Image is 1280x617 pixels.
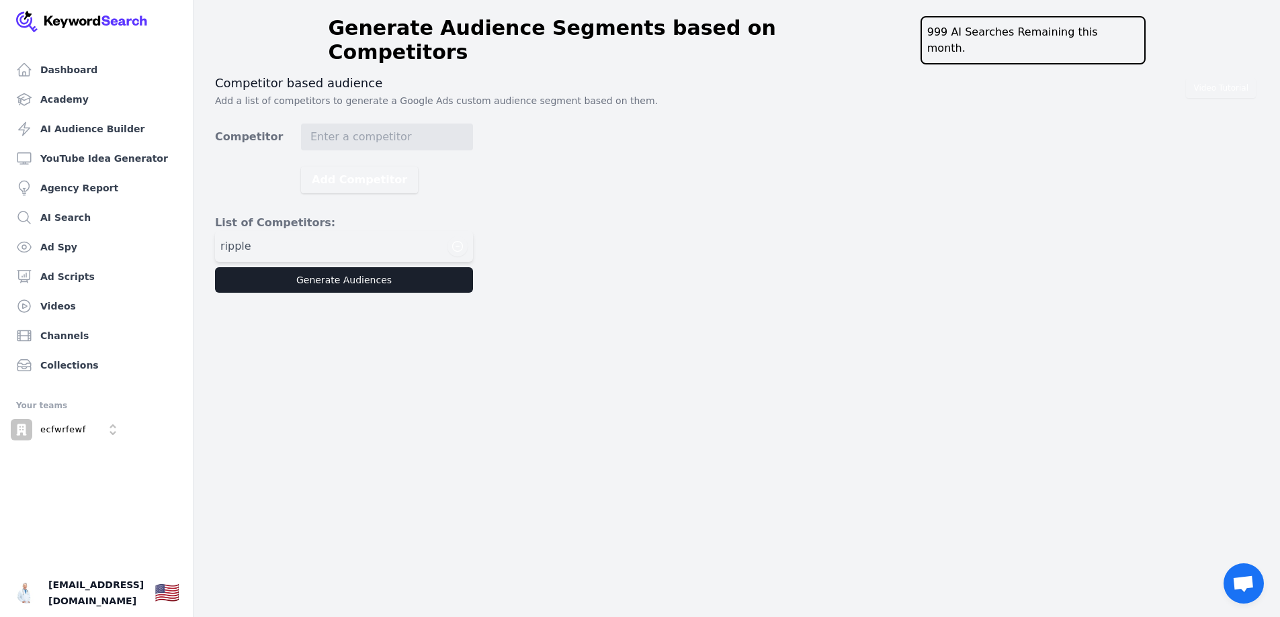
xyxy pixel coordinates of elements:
[48,577,144,609] span: [EMAIL_ADDRESS][DOMAIN_NAME]
[11,115,182,142] a: AI Audience Builder
[11,419,32,440] img: ecfwrfewf
[11,204,182,231] a: AI Search
[215,94,1258,107] p: Add a list of competitors to generate a Google Ads custom audience segment based on them.
[16,11,148,32] img: Your Company
[215,267,473,293] button: Generate Audiences
[11,86,182,113] a: Academy
[155,581,179,605] div: 🇺🇸
[215,75,1258,91] h3: Competitor based audience
[215,129,301,145] label: Competitor
[301,124,473,150] input: Enter a competitor
[220,238,251,254] span: ripple
[40,424,86,436] p: ecfwrfewf
[11,293,182,320] a: Videos
[1224,563,1264,604] div: 开放式聊天
[11,175,182,201] a: Agency Report
[16,397,177,414] div: Your teams
[11,263,182,290] a: Ad Scripts
[11,322,182,349] a: Channels
[215,215,473,231] h3: List of Competitors:
[11,352,182,379] a: Collections
[16,582,38,604] img: THUNES FINANCIAL
[301,167,418,193] button: Add Competitor
[155,579,179,606] button: 🇺🇸
[11,419,124,440] button: Open organization switcher
[11,145,182,172] a: YouTube Idea Generator
[11,234,182,260] a: Ad Spy
[11,56,182,83] a: Dashboard
[921,16,1146,64] div: 999 AI Searches Remaining this month.
[329,16,921,64] h1: Generate Audience Segments based on Competitors
[16,582,38,604] button: Open user button
[1186,78,1256,98] button: Video Tutorial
